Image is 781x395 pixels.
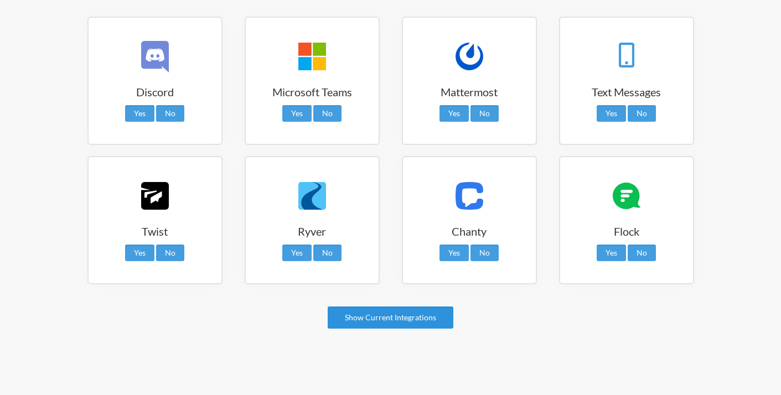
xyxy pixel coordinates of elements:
h3: Mattermost [403,84,536,100]
a: Show Current Integrations [328,306,453,329]
a: No [470,245,499,261]
h3: Twist [89,224,221,239]
h3: Discord [89,84,221,100]
h3: Flock [560,224,693,239]
a: No [156,245,184,261]
a: No [313,105,342,122]
a: Yes [439,105,469,122]
a: Yes [597,105,626,122]
h3: Text Messages [560,84,693,100]
a: Yes [597,245,626,261]
a: Yes [125,245,154,261]
a: No [628,245,656,261]
a: Yes [282,105,312,122]
h3: Chanty [403,224,536,239]
h3: Microsoft Teams [246,84,379,100]
a: Yes [439,245,469,261]
h3: Ryver [246,224,379,239]
a: Yes [125,105,154,122]
a: No [628,105,656,122]
a: No [470,105,499,122]
a: No [313,245,342,261]
a: Yes [282,245,312,261]
a: No [156,105,184,122]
